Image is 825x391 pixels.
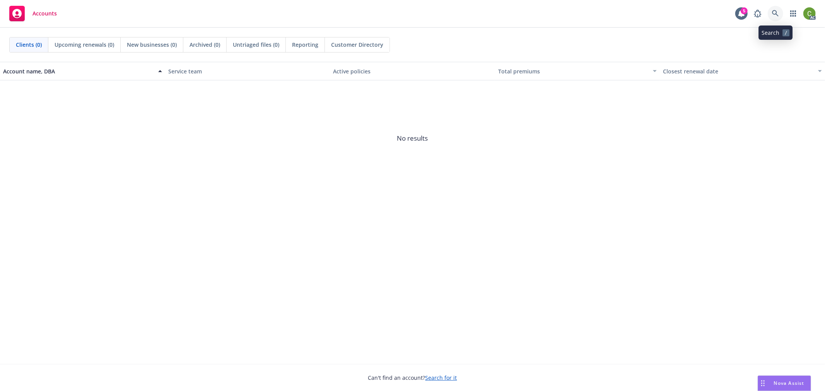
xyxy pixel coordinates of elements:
[330,62,495,80] button: Active policies
[127,41,177,49] span: New businesses (0)
[165,62,330,80] button: Service team
[663,67,813,75] div: Closest renewal date
[3,67,154,75] div: Account name, DBA
[168,67,327,75] div: Service team
[6,3,60,24] a: Accounts
[233,41,279,49] span: Untriaged files (0)
[16,41,42,49] span: Clients (0)
[333,67,492,75] div: Active policies
[803,7,816,20] img: photo
[368,374,457,382] span: Can't find an account?
[758,376,811,391] button: Nova Assist
[32,10,57,17] span: Accounts
[750,6,765,21] a: Report a Bug
[774,380,805,386] span: Nova Assist
[425,374,457,381] a: Search for it
[786,6,801,21] a: Switch app
[292,41,318,49] span: Reporting
[498,67,649,75] div: Total premiums
[55,41,114,49] span: Upcoming renewals (0)
[331,41,383,49] span: Customer Directory
[190,41,220,49] span: Archived (0)
[758,376,768,391] div: Drag to move
[660,62,825,80] button: Closest renewal date
[741,7,748,14] div: 5
[495,62,660,80] button: Total premiums
[768,6,783,21] a: Search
